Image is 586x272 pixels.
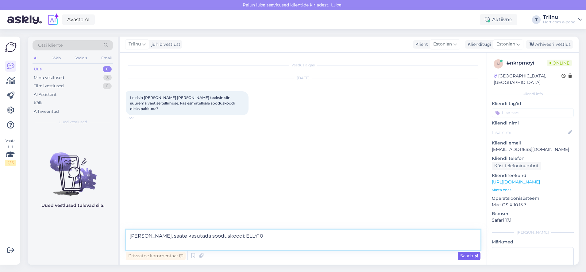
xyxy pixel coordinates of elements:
[494,73,561,86] div: [GEOGRAPHIC_DATA], [GEOGRAPHIC_DATA]
[532,15,541,24] div: T
[497,61,500,66] span: n
[34,100,43,106] div: Kõik
[492,140,574,146] p: Kliendi email
[465,41,491,48] div: Klienditugi
[126,252,186,260] div: Privaatne kommentaar
[492,101,574,107] p: Kliendi tag'id
[103,75,112,81] div: 3
[34,108,59,115] div: Arhiveeritud
[460,253,478,258] span: Saada
[492,230,574,235] div: [PERSON_NAME]
[492,195,574,202] p: Operatsioonisüsteem
[34,83,64,89] div: Tiimi vestlused
[492,146,574,153] p: [EMAIL_ADDRESS][DOMAIN_NAME]
[5,160,16,166] div: 2 / 3
[492,217,574,223] p: Safari 17.1
[33,54,40,62] div: All
[480,14,517,25] div: Aktiivne
[129,41,141,48] span: Triinu
[130,95,236,111] span: Leidsin [PERSON_NAME] [PERSON_NAME] teeksin siin suurema väetise tellimuse, kas esmatellijale soo...
[103,66,112,72] div: 0
[492,91,574,97] div: Kliendi info
[5,41,17,53] img: Askly Logo
[103,83,112,89] div: 0
[100,54,113,62] div: Email
[41,202,104,209] p: Uued vestlused tulevad siia.
[492,179,540,185] a: [URL][DOMAIN_NAME]
[492,120,574,126] p: Kliendi nimi
[128,116,151,120] span: 9:27
[73,54,88,62] div: Socials
[492,162,541,170] div: Küsi telefoninumbrit
[543,20,576,25] div: Horticom e-pood
[34,66,42,72] div: Uus
[492,239,574,245] p: Märkmed
[126,75,480,81] div: [DATE]
[492,202,574,208] p: Mac OS X 10.15.7
[62,14,95,25] a: Avasta AI
[51,54,62,62] div: Web
[34,75,64,81] div: Minu vestlused
[492,187,574,193] p: Vaata edasi ...
[5,138,16,166] div: Vaata siia
[496,41,515,48] span: Estonian
[47,13,60,26] img: explore-ai
[28,141,118,197] img: No chats
[526,40,573,49] div: Arhiveeri vestlus
[59,119,87,125] span: Uued vestlused
[492,172,574,179] p: Klienditeekond
[329,2,343,8] span: Luba
[413,41,428,48] div: Klient
[543,15,576,20] div: Triinu
[492,211,574,217] p: Brauser
[492,108,574,117] input: Lisa tag
[433,41,452,48] span: Estonian
[547,60,572,66] span: Online
[149,41,180,48] div: juhib vestlust
[543,15,582,25] a: TriinuHorticom e-pood
[492,155,574,162] p: Kliendi telefon
[38,42,63,49] span: Otsi kliente
[126,62,480,68] div: Vestlus algas
[126,230,480,250] textarea: [PERSON_NAME], saate kasutada sooduskoodi: ELLY10
[507,59,547,67] div: # nkrpmoyi
[492,129,567,136] input: Lisa nimi
[34,92,56,98] div: AI Assistent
